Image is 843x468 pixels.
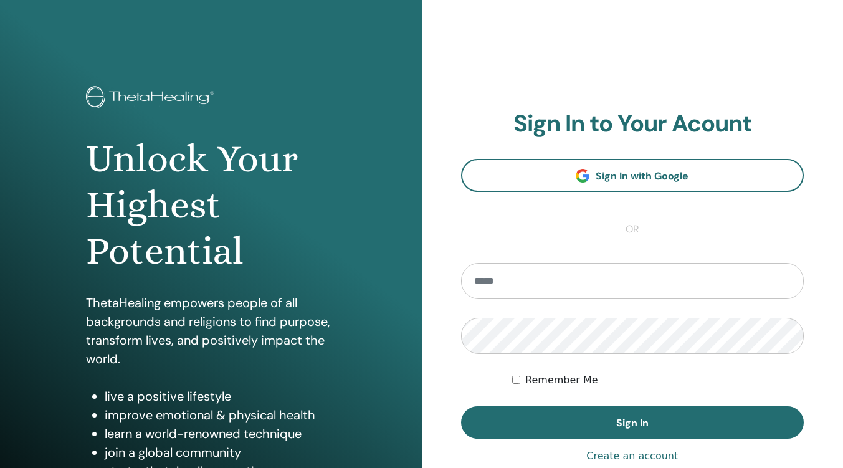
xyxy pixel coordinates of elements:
[461,159,804,192] a: Sign In with Google
[616,416,649,429] span: Sign In
[86,136,336,275] h1: Unlock Your Highest Potential
[512,373,804,388] div: Keep me authenticated indefinitely or until I manually logout
[461,406,804,439] button: Sign In
[586,449,678,464] a: Create an account
[619,222,645,237] span: or
[86,294,336,368] p: ThetaHealing empowers people of all backgrounds and religions to find purpose, transform lives, a...
[105,443,336,462] li: join a global community
[105,406,336,424] li: improve emotional & physical health
[525,373,598,388] label: Remember Me
[461,110,804,138] h2: Sign In to Your Acount
[105,424,336,443] li: learn a world-renowned technique
[596,170,688,183] span: Sign In with Google
[105,387,336,406] li: live a positive lifestyle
